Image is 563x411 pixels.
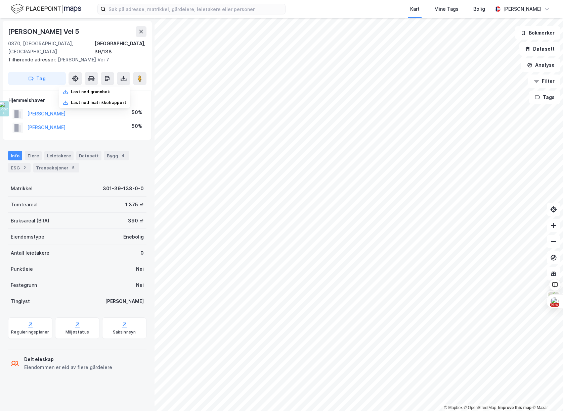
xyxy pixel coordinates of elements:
[8,56,141,64] div: [PERSON_NAME] Vei 7
[66,329,89,335] div: Miljøstatus
[515,26,560,40] button: Bokmerker
[410,5,420,13] div: Kart
[528,74,560,88] button: Filter
[120,152,126,159] div: 4
[104,151,129,160] div: Bygg
[128,217,144,225] div: 390 ㎡
[519,42,560,56] button: Datasett
[105,297,144,305] div: [PERSON_NAME]
[8,57,58,62] span: Tilhørende adresser:
[8,26,81,37] div: [PERSON_NAME] Vei 5
[529,379,563,411] iframe: Chat Widget
[8,163,31,172] div: ESG
[136,265,144,273] div: Nei
[8,40,94,56] div: 0370, [GEOGRAPHIC_DATA], [GEOGRAPHIC_DATA]
[11,233,44,241] div: Eiendomstype
[125,201,144,209] div: 1 375 ㎡
[8,72,66,85] button: Tag
[132,122,142,130] div: 50%
[498,405,531,410] a: Improve this map
[529,91,560,104] button: Tags
[464,405,496,410] a: OpenStreetMap
[473,5,485,13] div: Bolig
[24,355,112,363] div: Delt eieskap
[33,163,79,172] div: Transaksjoner
[503,5,542,13] div: [PERSON_NAME]
[11,217,49,225] div: Bruksareal (BRA)
[113,329,136,335] div: Saksinnsyn
[11,201,38,209] div: Tomteareal
[132,108,142,116] div: 50%
[25,151,42,160] div: Eiere
[8,151,22,160] div: Info
[21,164,28,171] div: 2
[70,164,77,171] div: 5
[11,265,33,273] div: Punktleie
[529,379,563,411] div: Kontrollprogram for chat
[444,405,463,410] a: Mapbox
[76,151,101,160] div: Datasett
[136,281,144,289] div: Nei
[11,3,81,15] img: logo.f888ab2527a4732fd821a326f86c7f29.svg
[8,96,146,104] div: Hjemmelshaver
[24,363,112,371] div: Eiendommen er eid av flere gårdeiere
[103,185,144,193] div: 301-39-138-0-0
[123,233,144,241] div: Enebolig
[71,89,110,95] div: Last ned grunnbok
[11,297,30,305] div: Tinglyst
[11,249,49,257] div: Antall leietakere
[434,5,459,13] div: Mine Tags
[11,329,49,335] div: Reguleringsplaner
[521,58,560,72] button: Analyse
[11,281,37,289] div: Festegrunn
[140,249,144,257] div: 0
[94,40,146,56] div: [GEOGRAPHIC_DATA], 39/138
[11,185,33,193] div: Matrikkel
[106,4,285,14] input: Søk på adresse, matrikkel, gårdeiere, leietakere eller personer
[44,151,74,160] div: Leietakere
[71,100,126,105] div: Last ned matrikkelrapport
